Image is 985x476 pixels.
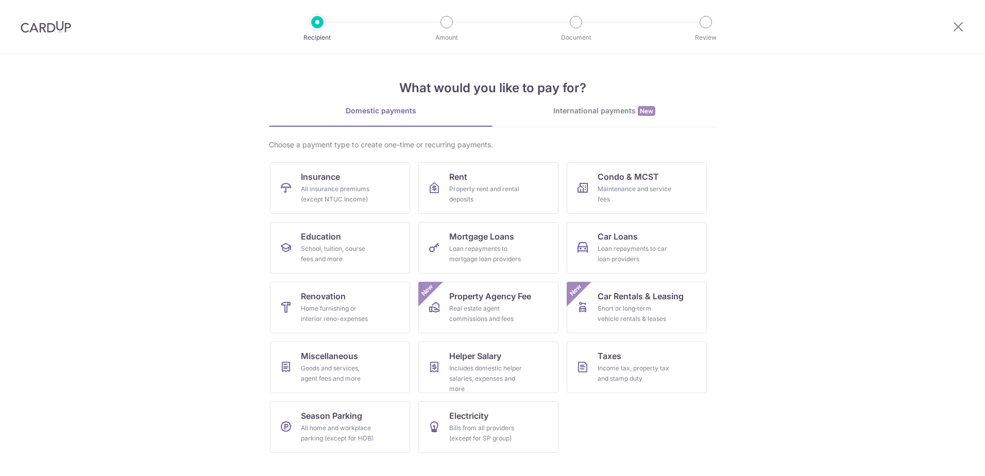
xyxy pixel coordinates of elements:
[449,303,523,324] div: Real estate agent commissions and fees
[301,290,346,302] span: Renovation
[270,401,410,453] a: Season ParkingAll home and workplace parking (except for HDB)
[449,184,523,205] div: Property rent and rental deposits
[418,282,558,333] a: Property Agency FeeReal estate agent commissions and feesNew
[269,79,716,97] h4: What would you like to pay for?
[301,303,375,324] div: Home furnishing or interior reno-expenses
[301,410,362,422] span: Season Parking
[270,162,410,214] a: InsuranceAll insurance premiums (except NTUC Income)
[301,363,375,384] div: Goods and services, agent fees and more
[419,282,436,299] span: New
[598,184,672,205] div: Maintenance and service fees
[668,32,744,43] p: Review
[567,282,707,333] a: Car Rentals & LeasingShort or long‑term vehicle rentals & leasesNew
[492,106,716,116] div: International payments
[301,184,375,205] div: All insurance premiums (except NTUC Income)
[598,244,672,264] div: Loan repayments to car loan providers
[21,21,71,33] img: CardUp
[418,222,558,274] a: Mortgage LoansLoan repayments to mortgage loan providers
[269,140,716,150] div: Choose a payment type to create one-time or recurring payments.
[269,106,492,116] div: Domestic payments
[449,244,523,264] div: Loan repayments to mortgage loan providers
[567,162,707,214] a: Condo & MCSTMaintenance and service fees
[567,342,707,393] a: TaxesIncome tax, property tax and stamp duty
[598,350,621,362] span: Taxes
[598,290,684,302] span: Car Rentals & Leasing
[449,230,514,243] span: Mortgage Loans
[270,222,410,274] a: EducationSchool, tuition, course fees and more
[301,423,375,444] div: All home and workplace parking (except for HDB)
[449,363,523,394] div: Includes domestic helper salaries, expenses and more
[301,244,375,264] div: School, tuition, course fees and more
[638,106,655,116] span: New
[409,32,485,43] p: Amount
[418,401,558,453] a: ElectricityBills from all providers (except for SP group)
[418,162,558,214] a: RentProperty rent and rental deposits
[449,290,531,302] span: Property Agency Fee
[449,410,488,422] span: Electricity
[598,230,638,243] span: Car Loans
[598,363,672,384] div: Income tax, property tax and stamp duty
[301,230,341,243] span: Education
[301,171,340,183] span: Insurance
[418,342,558,393] a: Helper SalaryIncludes domestic helper salaries, expenses and more
[270,282,410,333] a: RenovationHome furnishing or interior reno-expenses
[449,171,467,183] span: Rent
[449,423,523,444] div: Bills from all providers (except for SP group)
[270,342,410,393] a: MiscellaneousGoods and services, agent fees and more
[279,32,355,43] p: Recipient
[567,222,707,274] a: Car LoansLoan repayments to car loan providers
[538,32,614,43] p: Document
[449,350,501,362] span: Helper Salary
[567,282,584,299] span: New
[598,303,672,324] div: Short or long‑term vehicle rentals & leases
[301,350,358,362] span: Miscellaneous
[598,171,659,183] span: Condo & MCST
